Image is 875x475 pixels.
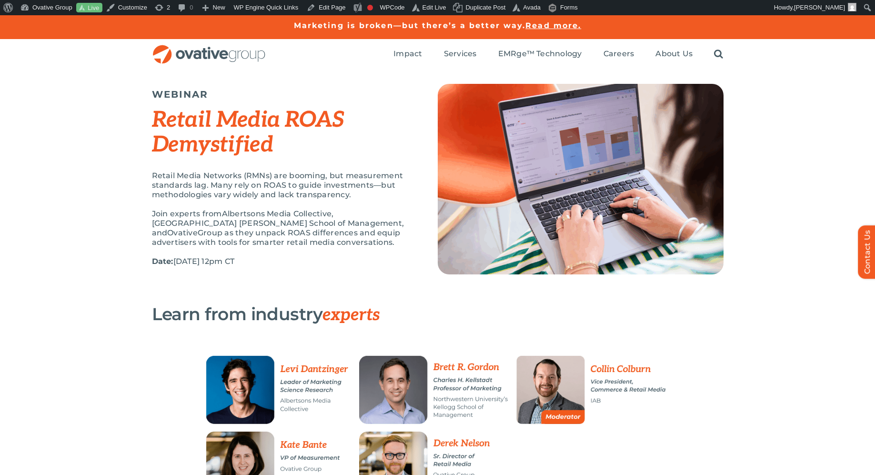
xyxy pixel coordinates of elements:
[498,49,582,59] span: EMRge™ Technology
[152,209,404,237] span: Albertsons Media Collective, [GEOGRAPHIC_DATA] [PERSON_NAME] School of Management, and
[367,5,373,10] div: Focus keyphrase not set
[152,171,414,200] p: Retail Media Networks (RMNs) are booming, but measurement standards lag. Many rely on ROAS to gui...
[655,49,693,59] span: About Us
[393,49,422,60] a: Impact
[438,84,724,274] img: Top Image (2)
[152,107,344,158] em: Retail Media ROAS Demystified
[322,304,380,325] span: experts
[152,44,266,53] a: OG_Full_horizontal_RGB
[152,89,414,100] h5: WEBINAR
[393,49,422,59] span: Impact
[294,21,526,30] a: Marketing is broken—but there’s a better way.
[603,49,634,60] a: Careers
[152,209,414,247] p: Join experts from
[714,49,723,60] a: Search
[498,49,582,60] a: EMRge™ Technology
[152,257,173,266] strong: Date:
[525,21,581,30] a: Read more.
[444,49,477,60] a: Services
[152,304,676,324] h3: Learn from industry
[152,228,401,247] span: Group as they unpack ROAS differences and equip advertisers with tools for smarter retail media c...
[393,39,723,70] nav: Menu
[444,49,477,59] span: Services
[167,228,198,237] span: Ovative
[76,3,102,13] a: Live
[794,4,845,11] span: [PERSON_NAME]
[603,49,634,59] span: Careers
[655,49,693,60] a: About Us
[152,257,414,266] p: [DATE] 12pm CT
